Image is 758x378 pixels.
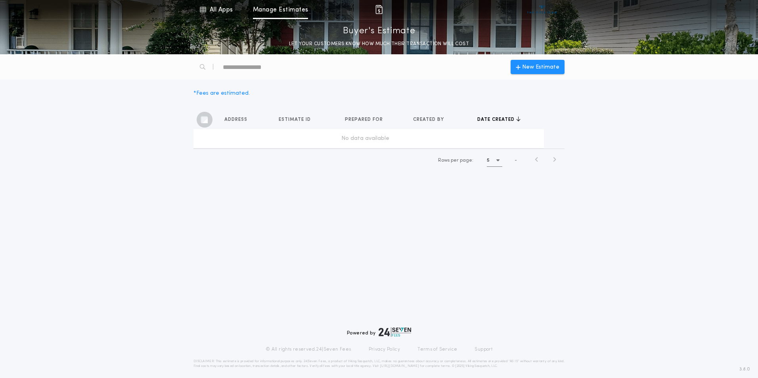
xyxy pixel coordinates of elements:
p: Buyer's Estimate [343,25,415,38]
p: DISCLAIMER: This estimate is provided for informational purposes only. 24|Seven Fees, a product o... [193,359,565,368]
button: Date created [477,116,521,124]
button: New Estimate [511,60,565,74]
button: 5 [487,154,502,167]
a: Privacy Policy [369,346,400,353]
p: LET YOUR CUSTOMERS KNOW HOW MUCH THEIR TRANSACTION WILL COST [281,40,477,48]
a: [URL][DOMAIN_NAME] [380,365,419,368]
p: © All rights reserved. 24|Seven Fees [266,346,351,353]
button: Address [224,116,253,124]
span: Prepared for [345,116,385,123]
img: vs-icon [527,6,557,13]
span: - [515,157,517,164]
h1: 5 [487,157,490,164]
button: Created by [413,116,450,124]
div: No data available [197,135,534,143]
a: Support [475,346,492,353]
div: Powered by [347,327,411,337]
span: Created by [413,116,446,123]
a: Terms of Service [417,346,457,353]
span: Rows per page: [438,158,473,163]
div: * Fees are estimated. [193,89,250,97]
span: Estimate ID [279,116,312,123]
img: img [374,5,384,14]
span: 3.8.0 [739,366,750,373]
span: Address [224,116,249,123]
span: Date created [477,116,516,123]
button: Estimate ID [279,116,317,124]
img: logo [379,327,411,337]
span: New Estimate [522,63,559,71]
